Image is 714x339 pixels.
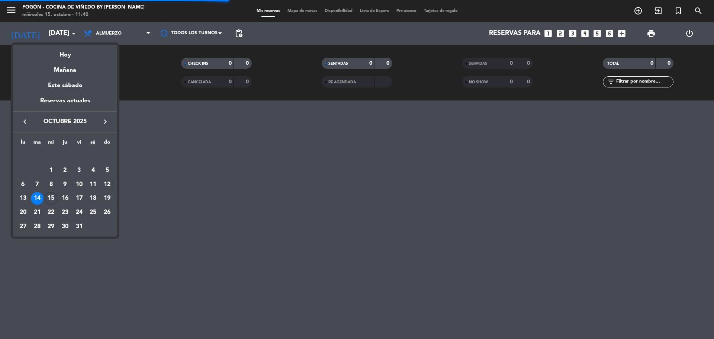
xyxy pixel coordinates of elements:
div: Mañana [13,60,117,75]
td: 26 de octubre de 2025 [100,205,114,220]
div: 16 [59,192,71,205]
div: 23 [59,206,71,219]
div: 30 [59,220,71,233]
td: 31 de octubre de 2025 [72,220,86,234]
td: 15 de octubre de 2025 [44,191,58,205]
th: martes [30,138,44,150]
div: 9 [59,178,71,191]
div: 19 [101,192,113,205]
div: 24 [73,206,86,219]
td: 4 de octubre de 2025 [86,163,100,178]
td: 1 de octubre de 2025 [44,163,58,178]
div: 11 [87,178,99,191]
td: 8 de octubre de 2025 [44,178,58,192]
td: 27 de octubre de 2025 [16,220,30,234]
div: 2 [59,164,71,177]
span: octubre 2025 [32,117,99,127]
td: 5 de octubre de 2025 [100,163,114,178]
div: 8 [45,178,57,191]
div: 17 [73,192,86,205]
div: 28 [31,220,44,233]
i: keyboard_arrow_right [101,117,110,126]
div: 13 [17,192,29,205]
td: 22 de octubre de 2025 [44,205,58,220]
div: 25 [87,206,99,219]
div: Hoy [13,45,117,60]
td: 21 de octubre de 2025 [30,205,44,220]
div: 27 [17,220,29,233]
td: 6 de octubre de 2025 [16,178,30,192]
td: 2 de octubre de 2025 [58,163,72,178]
th: viernes [72,138,86,150]
td: 24 de octubre de 2025 [72,205,86,220]
td: 19 de octubre de 2025 [100,191,114,205]
th: sábado [86,138,100,150]
th: miércoles [44,138,58,150]
td: 13 de octubre de 2025 [16,191,30,205]
td: 30 de octubre de 2025 [58,220,72,234]
td: OCT. [16,149,114,163]
div: Este sábado [13,75,117,96]
td: 18 de octubre de 2025 [86,191,100,205]
td: 16 de octubre de 2025 [58,191,72,205]
div: 14 [31,192,44,205]
td: 11 de octubre de 2025 [86,178,100,192]
td: 3 de octubre de 2025 [72,163,86,178]
td: 10 de octubre de 2025 [72,178,86,192]
td: 20 de octubre de 2025 [16,205,30,220]
div: 6 [17,178,29,191]
div: 22 [45,206,57,219]
td: 23 de octubre de 2025 [58,205,72,220]
div: 20 [17,206,29,219]
th: domingo [100,138,114,150]
div: Reservas actuales [13,96,117,111]
td: 25 de octubre de 2025 [86,205,100,220]
div: 10 [73,178,86,191]
div: 31 [73,220,86,233]
td: 9 de octubre de 2025 [58,178,72,192]
div: 18 [87,192,99,205]
div: 5 [101,164,113,177]
div: 15 [45,192,57,205]
div: 26 [101,206,113,219]
div: 1 [45,164,57,177]
td: 7 de octubre de 2025 [30,178,44,192]
div: 12 [101,178,113,191]
div: 29 [45,220,57,233]
div: 3 [73,164,86,177]
td: 14 de octubre de 2025 [30,191,44,205]
th: jueves [58,138,72,150]
td: 12 de octubre de 2025 [100,178,114,192]
th: lunes [16,138,30,150]
div: 21 [31,206,44,219]
i: keyboard_arrow_left [20,117,29,126]
div: 4 [87,164,99,177]
td: 29 de octubre de 2025 [44,220,58,234]
div: 7 [31,178,44,191]
td: 28 de octubre de 2025 [30,220,44,234]
td: 17 de octubre de 2025 [72,191,86,205]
